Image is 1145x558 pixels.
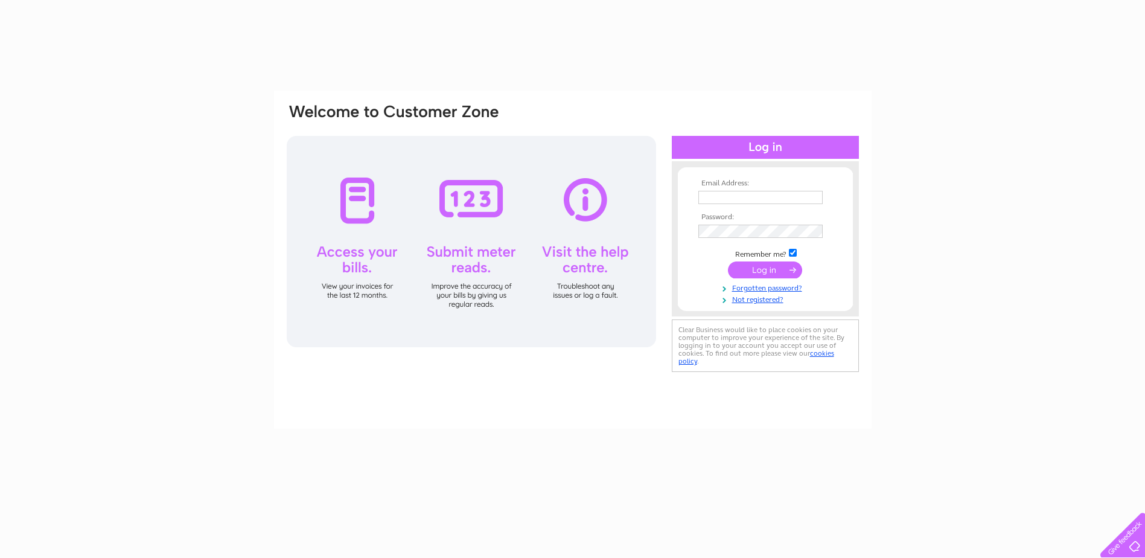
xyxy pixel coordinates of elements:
[728,261,802,278] input: Submit
[695,247,835,259] td: Remember me?
[672,319,859,372] div: Clear Business would like to place cookies on your computer to improve your experience of the sit...
[678,349,834,365] a: cookies policy
[698,281,835,293] a: Forgotten password?
[695,213,835,222] th: Password:
[698,293,835,304] a: Not registered?
[695,179,835,188] th: Email Address:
